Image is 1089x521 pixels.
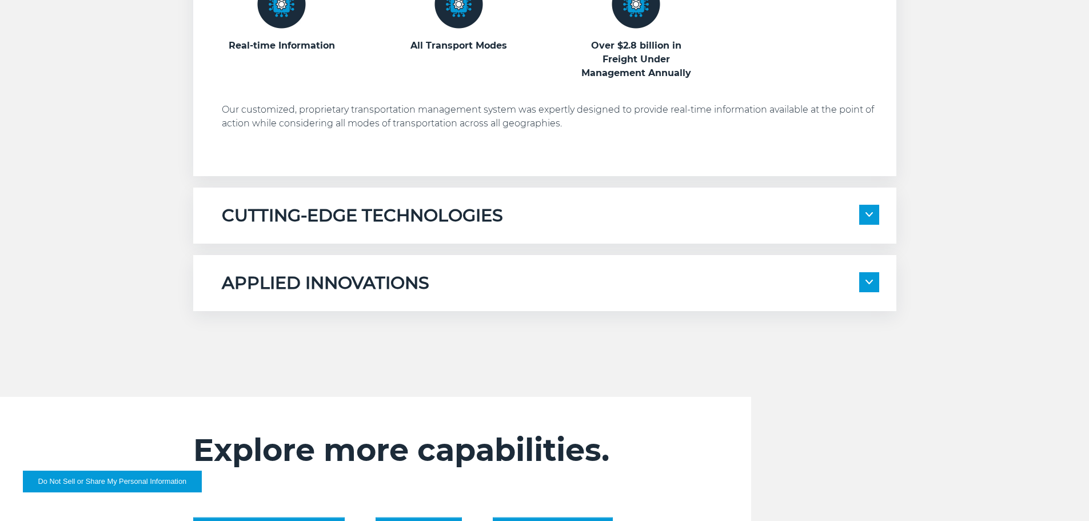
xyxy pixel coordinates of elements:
[222,103,879,130] p: Our customized, proprietary transportation management system was expertly designed to provide rea...
[865,212,873,217] img: arrow
[399,39,519,53] h3: All Transport Modes
[576,39,696,80] h3: Over $2.8 billion in Freight Under Management Annually
[222,205,503,226] h5: CUTTING-EDGE TECHNOLOGIES
[193,431,683,469] h2: Explore more capabilities.
[222,272,429,294] h5: APPLIED INNOVATIONS
[23,471,202,492] button: Do Not Sell or Share My Personal Information
[222,39,342,53] h3: Real-time Information
[865,280,873,284] img: arrow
